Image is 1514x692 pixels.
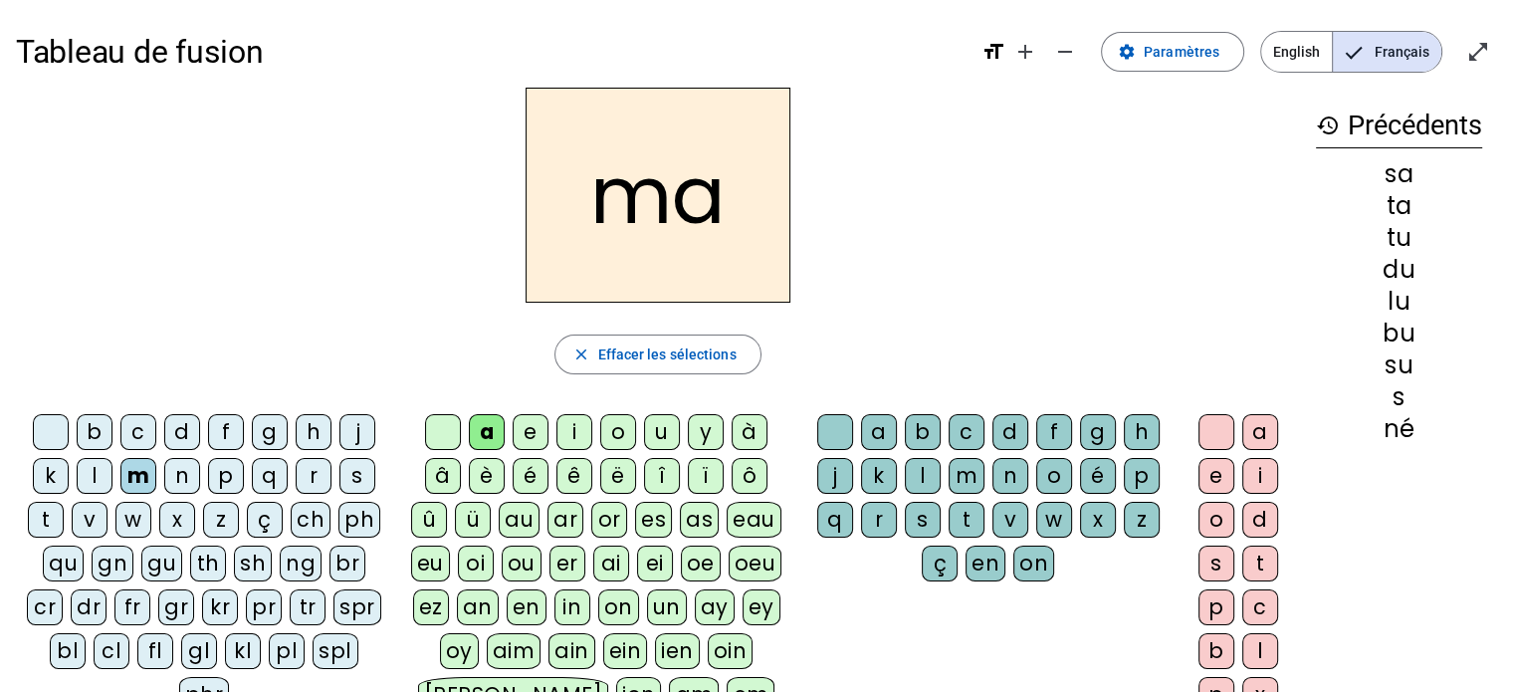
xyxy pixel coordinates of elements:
[966,546,1005,581] div: en
[571,346,589,363] mat-icon: close
[1316,290,1482,314] div: lu
[1118,43,1136,61] mat-icon: settings
[313,633,358,669] div: spl
[1198,458,1234,494] div: e
[339,458,375,494] div: s
[1260,31,1442,73] mat-button-toggle-group: Language selection
[644,458,680,494] div: î
[655,633,700,669] div: ien
[425,458,461,494] div: â
[208,458,244,494] div: p
[817,502,853,538] div: q
[1144,40,1219,64] span: Paramètres
[949,458,984,494] div: m
[1198,502,1234,538] div: o
[120,458,156,494] div: m
[1013,40,1037,64] mat-icon: add
[1080,458,1116,494] div: é
[992,502,1028,538] div: v
[164,414,200,450] div: d
[290,589,325,625] div: tr
[647,589,687,625] div: un
[225,633,261,669] div: kl
[137,633,173,669] div: fl
[905,458,941,494] div: l
[50,633,86,669] div: bl
[1466,40,1490,64] mat-icon: open_in_full
[338,502,380,538] div: ph
[333,589,381,625] div: spr
[457,589,499,625] div: an
[593,546,629,581] div: ai
[905,414,941,450] div: b
[556,458,592,494] div: ê
[513,414,548,450] div: e
[1242,502,1278,538] div: d
[1316,194,1482,218] div: ta
[556,414,592,450] div: i
[644,414,680,450] div: u
[1036,502,1072,538] div: w
[120,414,156,450] div: c
[1080,502,1116,538] div: x
[1242,633,1278,669] div: l
[1316,322,1482,346] div: bu
[1333,32,1441,72] span: Français
[1036,414,1072,450] div: f
[181,633,217,669] div: gl
[1242,414,1278,450] div: a
[732,414,767,450] div: à
[296,414,331,450] div: h
[949,502,984,538] div: t
[291,502,330,538] div: ch
[246,589,282,625] div: pr
[708,633,754,669] div: oin
[202,589,238,625] div: kr
[28,502,64,538] div: t
[548,633,595,669] div: ain
[949,414,984,450] div: c
[413,589,449,625] div: ez
[92,546,133,581] div: gn
[234,546,272,581] div: sh
[33,458,69,494] div: k
[114,589,150,625] div: fr
[1198,589,1234,625] div: p
[637,546,673,581] div: ei
[77,458,112,494] div: l
[411,502,447,538] div: û
[1316,417,1482,441] div: né
[1242,546,1278,581] div: t
[1198,633,1234,669] div: b
[513,458,548,494] div: é
[600,414,636,450] div: o
[861,502,897,538] div: r
[339,414,375,450] div: j
[1101,32,1244,72] button: Paramètres
[455,502,491,538] div: ü
[1316,114,1340,137] mat-icon: history
[992,458,1028,494] div: n
[164,458,200,494] div: n
[861,458,897,494] div: k
[158,589,194,625] div: gr
[1316,162,1482,186] div: sa
[1316,385,1482,409] div: s
[1124,458,1160,494] div: p
[992,414,1028,450] div: d
[680,502,719,538] div: as
[1242,458,1278,494] div: i
[1458,32,1498,72] button: Entrer en plein écran
[71,589,107,625] div: dr
[487,633,541,669] div: aim
[635,502,672,538] div: es
[208,414,244,450] div: f
[296,458,331,494] div: r
[861,414,897,450] div: a
[1261,32,1332,72] span: English
[252,414,288,450] div: g
[458,546,494,581] div: oi
[1013,546,1054,581] div: on
[603,633,648,669] div: ein
[72,502,108,538] div: v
